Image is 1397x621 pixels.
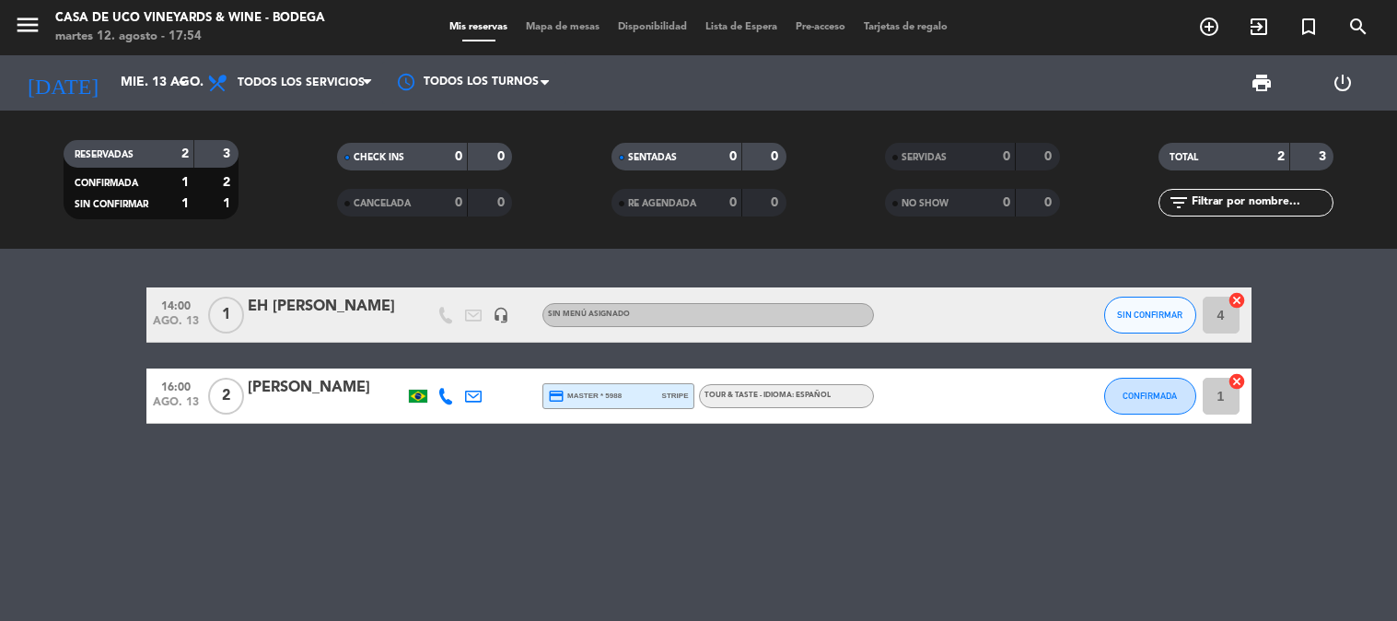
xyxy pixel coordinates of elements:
[223,147,234,160] strong: 3
[1104,378,1196,415] button: CONFIRMADA
[75,200,148,209] span: SIN CONFIRMAR
[248,376,404,400] div: [PERSON_NAME]
[440,22,517,32] span: Mis reservas
[455,196,462,209] strong: 0
[548,310,630,318] span: Sin menú asignado
[75,150,134,159] span: RESERVADAS
[208,297,244,334] span: 1
[729,196,737,209] strong: 0
[1168,192,1190,214] i: filter_list
[704,392,831,399] span: TOUR & TASTE - IDIOMA: ESPAÑOL
[771,150,782,163] strong: 0
[1332,72,1354,94] i: power_settings_new
[223,197,234,210] strong: 1
[153,294,199,315] span: 14:00
[1003,196,1010,209] strong: 0
[55,28,325,46] div: martes 12. agosto - 17:54
[1117,310,1182,320] span: SIN CONFIRMAR
[181,197,189,210] strong: 1
[354,153,404,162] span: CHECK INS
[497,196,508,209] strong: 0
[153,375,199,396] span: 16:00
[1302,55,1383,111] div: LOG OUT
[1003,150,1010,163] strong: 0
[1044,196,1055,209] strong: 0
[855,22,957,32] span: Tarjetas de regalo
[1319,150,1330,163] strong: 3
[248,295,404,319] div: EH [PERSON_NAME]
[493,307,509,323] i: headset_mic
[1228,372,1246,391] i: cancel
[354,199,411,208] span: CANCELADA
[1044,150,1055,163] strong: 0
[181,176,189,189] strong: 1
[1347,16,1369,38] i: search
[455,150,462,163] strong: 0
[1248,16,1270,38] i: exit_to_app
[223,176,234,189] strong: 2
[1104,297,1196,334] button: SIN CONFIRMAR
[181,147,189,160] strong: 2
[1298,16,1320,38] i: turned_in_not
[729,150,737,163] strong: 0
[609,22,696,32] span: Disponibilidad
[902,153,947,162] span: SERVIDAS
[1198,16,1220,38] i: add_circle_outline
[786,22,855,32] span: Pre-acceso
[497,150,508,163] strong: 0
[548,388,565,404] i: credit_card
[1170,153,1198,162] span: TOTAL
[517,22,609,32] span: Mapa de mesas
[628,199,696,208] span: RE AGENDADA
[1123,391,1177,401] span: CONFIRMADA
[14,63,111,103] i: [DATE]
[153,396,199,417] span: ago. 13
[171,72,193,94] i: arrow_drop_down
[548,388,623,404] span: master * 5988
[55,9,325,28] div: Casa de Uco Vineyards & Wine - Bodega
[902,199,949,208] span: NO SHOW
[238,76,365,89] span: Todos los servicios
[153,315,199,336] span: ago. 13
[1277,150,1285,163] strong: 2
[696,22,786,32] span: Lista de Espera
[1228,291,1246,310] i: cancel
[75,179,138,188] span: CONFIRMADA
[208,378,244,415] span: 2
[1251,72,1273,94] span: print
[14,11,41,45] button: menu
[771,196,782,209] strong: 0
[662,390,689,402] span: stripe
[1190,193,1333,213] input: Filtrar por nombre...
[628,153,677,162] span: SENTADAS
[14,11,41,39] i: menu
